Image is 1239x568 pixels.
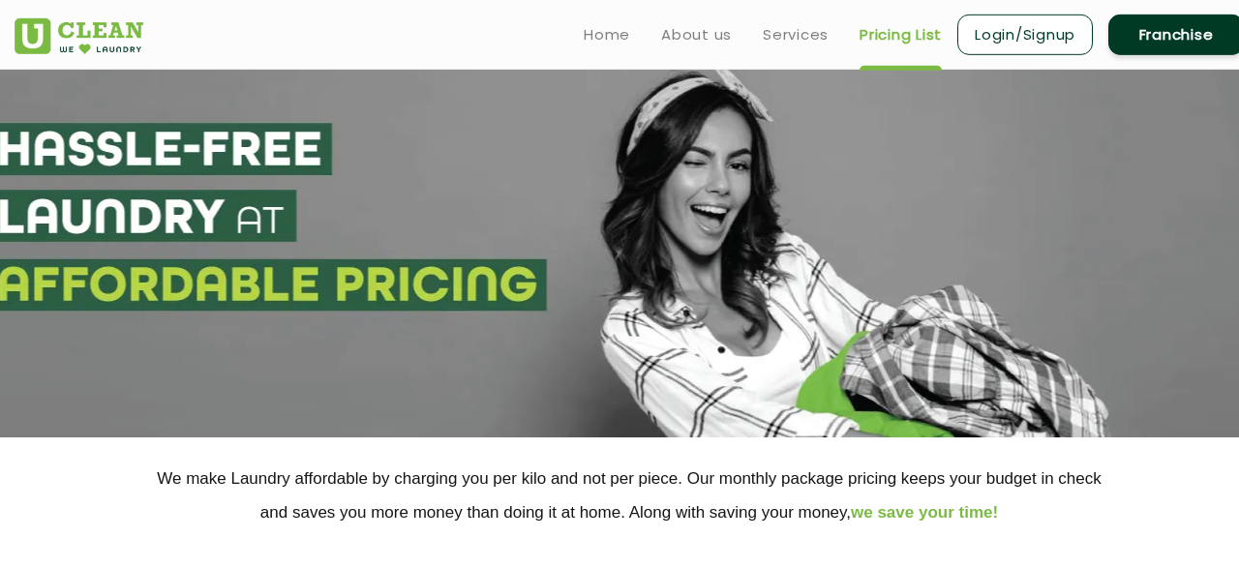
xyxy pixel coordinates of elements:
a: Login/Signup [957,15,1093,55]
span: we save your time! [851,503,998,522]
a: Home [584,23,630,46]
a: Pricing List [860,23,942,46]
a: Services [763,23,829,46]
img: UClean Laundry and Dry Cleaning [15,18,143,54]
a: About us [661,23,732,46]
